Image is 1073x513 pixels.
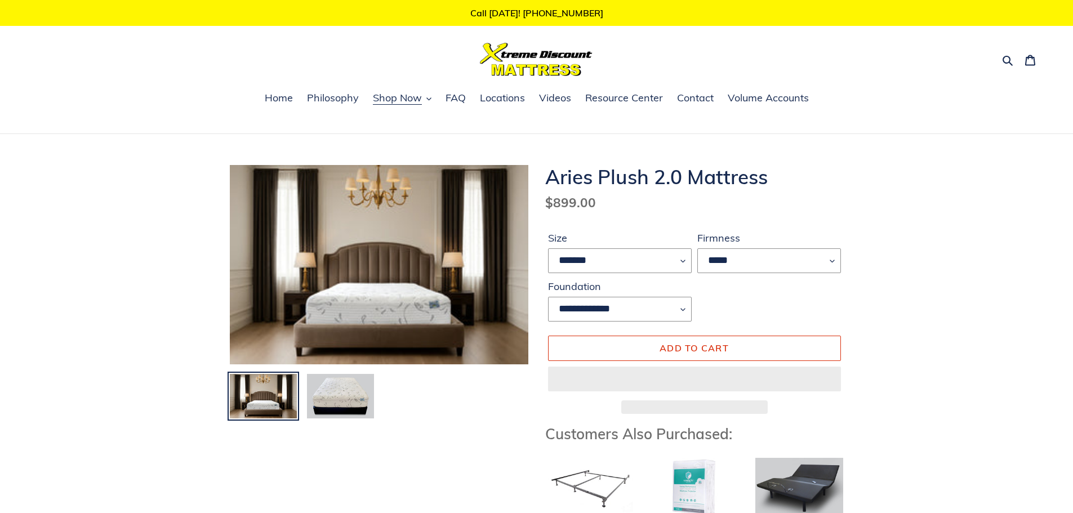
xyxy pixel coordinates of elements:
[671,90,719,107] a: Contact
[585,91,663,105] span: Resource Center
[474,90,531,107] a: Locations
[373,91,422,105] span: Shop Now
[697,230,841,246] label: Firmness
[548,336,841,360] button: Add to cart
[229,373,298,420] img: Load image into Gallery viewer, aries plush bedroom
[480,43,593,76] img: Xtreme Discount Mattress
[265,91,293,105] span: Home
[548,279,692,294] label: Foundation
[480,91,525,105] span: Locations
[545,425,844,443] h3: Customers Also Purchased:
[539,91,571,105] span: Videos
[307,91,359,105] span: Philosophy
[722,90,814,107] a: Volume Accounts
[367,90,437,107] button: Shop Now
[533,90,577,107] a: Videos
[259,90,299,107] a: Home
[301,90,364,107] a: Philosophy
[728,91,809,105] span: Volume Accounts
[545,194,596,211] span: $899.00
[545,165,844,189] h1: Aries Plush 2.0 Mattress
[548,230,692,246] label: Size
[446,91,466,105] span: FAQ
[440,90,471,107] a: FAQ
[677,91,714,105] span: Contact
[660,342,729,354] span: Add to cart
[306,373,375,420] img: Load image into Gallery viewer, aries-plush-mattress
[580,90,669,107] a: Resource Center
